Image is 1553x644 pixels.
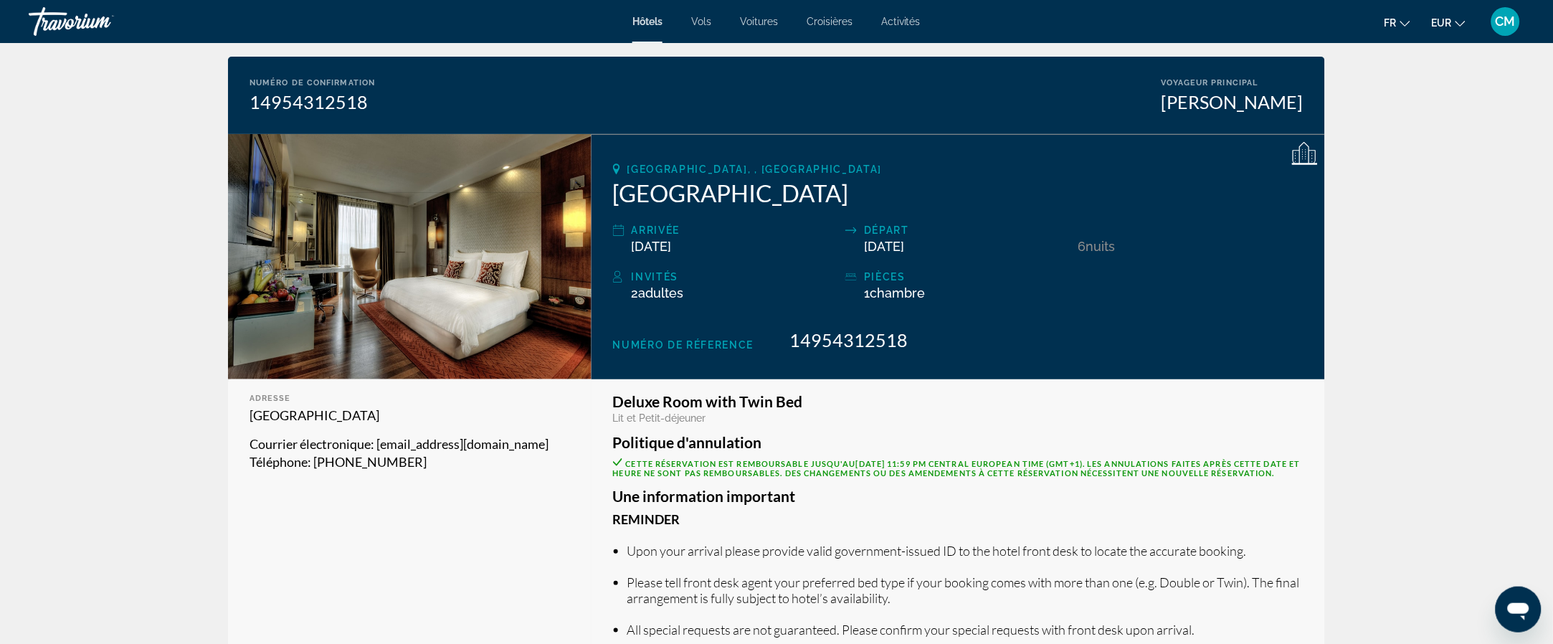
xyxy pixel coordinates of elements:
li: All special requests are not guaranteed. Please confirm your special requests with front desk upo... [627,622,1303,638]
span: Chambre [870,285,925,300]
span: Courrier électronique [250,436,371,452]
p: [GEOGRAPHIC_DATA] [250,407,570,425]
div: Invités [632,268,838,285]
span: 14954312518 [790,329,908,351]
span: 1 [864,285,925,300]
button: Change language [1385,12,1410,33]
h2: [GEOGRAPHIC_DATA] [613,179,1303,207]
a: Activités [881,16,921,27]
span: Lit et Petit-déjeuner [613,412,706,424]
span: Adultes [639,285,684,300]
span: : [EMAIL_ADDRESS][DOMAIN_NAME] [371,436,548,452]
h3: Deluxe Room with Twin Bed [613,394,1303,409]
div: Numéro de confirmation [250,78,375,87]
span: [GEOGRAPHIC_DATA], , [GEOGRAPHIC_DATA] [627,164,883,175]
span: EUR [1432,17,1452,29]
span: fr [1385,17,1397,29]
span: nuits [1086,239,1116,254]
div: 14954312518 [250,91,375,113]
span: CM [1496,14,1516,29]
span: Numéro de réference [613,339,754,351]
span: [DATE] 11:59 PM Central European Time (GMT+1) [856,459,1083,468]
span: [DATE] [632,239,672,254]
a: Vols [691,16,711,27]
div: Voyageur principal [1162,78,1303,87]
span: [DATE] [864,239,904,254]
b: Reminder [613,511,680,527]
h3: Une information important [613,488,1303,504]
div: Départ [864,222,1070,239]
div: [PERSON_NAME] [1162,91,1303,113]
a: Travorium [29,3,172,40]
span: Cette réservation est remboursable jusqu'au . Les annulations faites après cette date et heure ne... [613,459,1301,478]
div: Arrivée [632,222,838,239]
span: Téléphone [250,454,308,470]
div: Adresse [250,394,570,403]
a: Croisières [807,16,853,27]
span: 6 [1078,239,1086,254]
button: Change currency [1432,12,1466,33]
span: 2 [632,285,684,300]
li: Please tell front desk agent your preferred bed type if your booking comes with more than one (e.... [627,574,1303,606]
iframe: Bouton de lancement de la fenêtre de messagerie [1496,587,1542,633]
button: User Menu [1487,6,1524,37]
span: : [PHONE_NUMBER] [308,454,427,470]
li: Upon your arrival please provide valid government-issued ID to the hotel front desk to locate the... [627,543,1303,559]
div: pièces [864,268,1070,285]
h3: Politique d'annulation [613,435,1303,450]
a: Voitures [740,16,778,27]
a: Hôtels [632,16,662,27]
